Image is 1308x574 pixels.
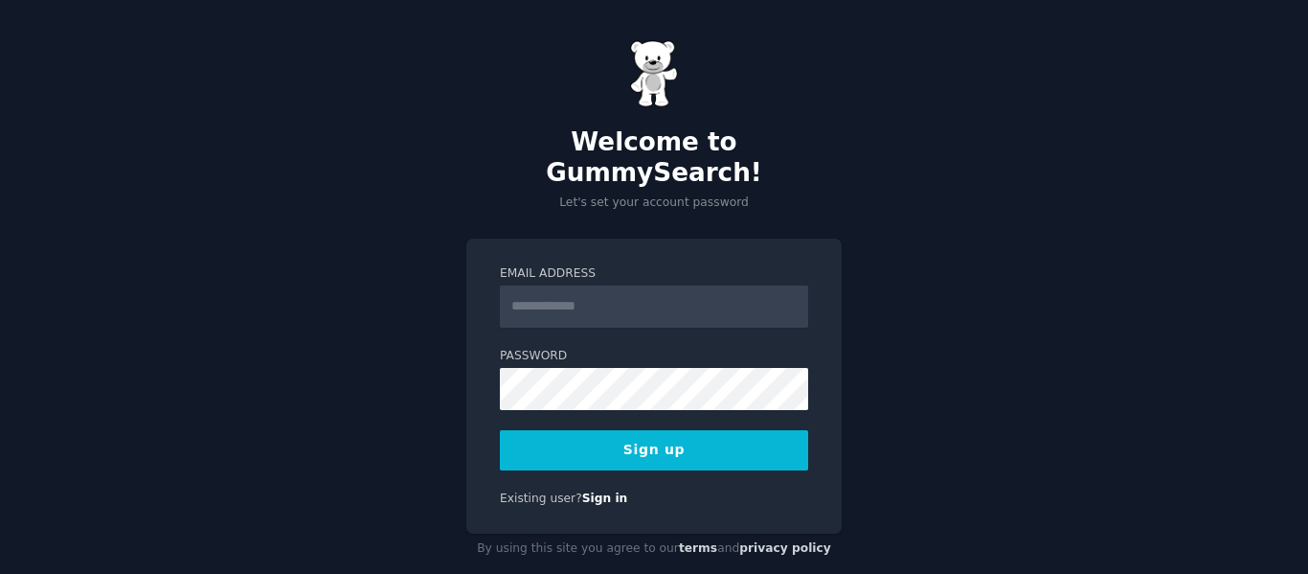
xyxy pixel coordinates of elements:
h2: Welcome to GummySearch! [466,127,842,188]
label: Email Address [500,265,808,283]
a: terms [679,541,717,555]
p: Let's set your account password [466,195,842,212]
button: Sign up [500,430,808,471]
img: Gummy Bear [630,40,678,107]
span: Existing user? [500,492,582,505]
label: Password [500,348,808,365]
div: By using this site you agree to our and [466,534,842,564]
a: Sign in [582,492,628,505]
a: privacy policy [739,541,831,555]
